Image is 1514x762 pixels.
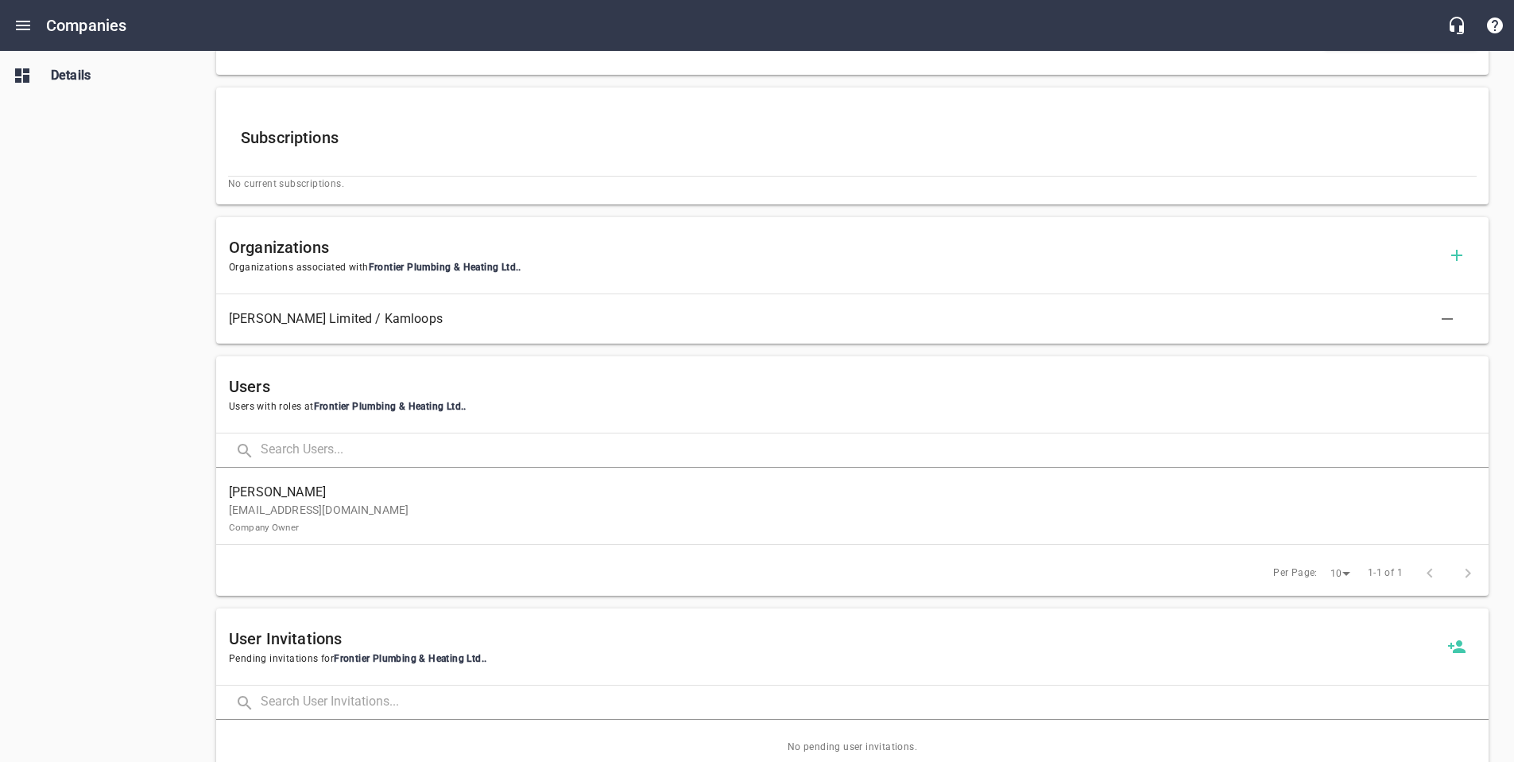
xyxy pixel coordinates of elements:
[1476,6,1514,45] button: Support Portal
[229,651,1438,667] span: Pending invitations for
[1438,6,1476,45] button: Live Chat
[369,262,521,273] span: Frontier Plumbing & Heating Ltd. .
[229,626,1438,651] h6: User Invitations
[1428,300,1466,338] button: Delete Association
[229,483,1463,502] span: [PERSON_NAME]
[229,309,1450,329] span: [PERSON_NAME] Limited / Kamloops
[261,433,1489,468] input: Search Users...
[46,13,126,38] h6: Companies
[334,653,486,664] span: Frontier Plumbing & Heating Ltd. .
[229,522,299,533] small: Company Owner
[229,502,1463,535] p: [EMAIL_ADDRESS][DOMAIN_NAME]
[216,474,1489,544] a: [PERSON_NAME][EMAIL_ADDRESS][DOMAIN_NAME]Company Owner
[229,374,1476,399] h6: Users
[228,177,1477,192] span: No current subscriptions.
[241,125,1464,150] h6: Subscriptions
[261,686,1489,720] input: Search User Invitations...
[314,401,467,412] span: Frontier Plumbing & Heating Ltd. .
[1368,566,1403,581] span: 1-1 of 1
[1324,563,1356,585] div: 10
[51,66,172,85] span: Details
[1273,566,1318,581] span: Per Page:
[1438,628,1476,666] a: Invite a new user to Frontier Plumbing & Heating Ltd.
[1438,236,1476,274] button: Add Organization
[229,235,1438,260] h6: Organizations
[229,260,1438,276] span: Organizations associated with
[229,399,1476,415] span: Users with roles at
[4,6,42,45] button: Open drawer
